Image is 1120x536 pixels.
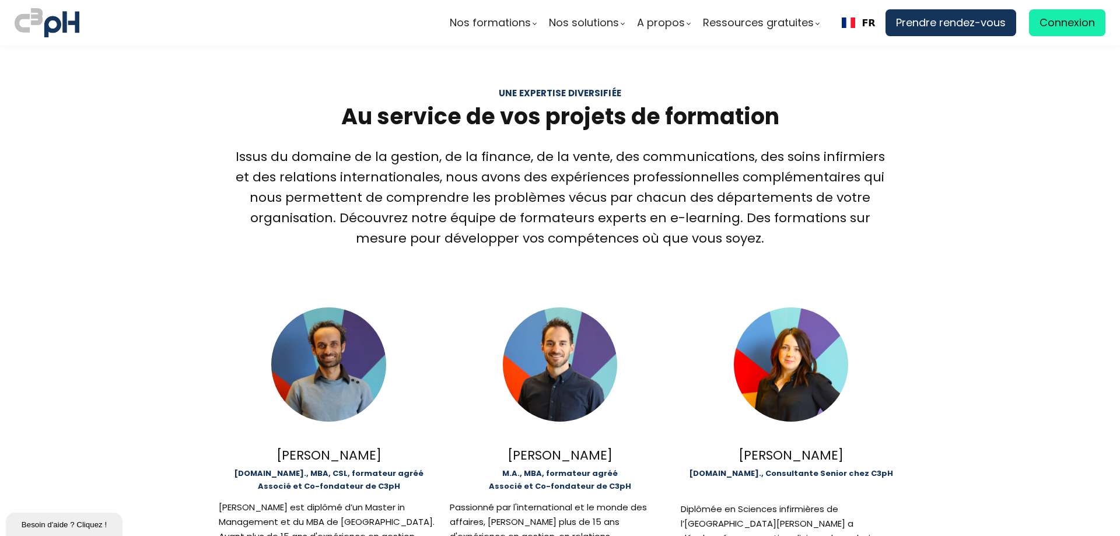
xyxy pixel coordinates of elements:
[1039,14,1095,31] span: Connexion
[450,14,531,31] span: Nos formations
[489,468,631,492] b: M.A., MBA, formateur agréé Associé et Co-fondateur de C3pH
[1029,9,1105,36] a: Connexion
[842,17,855,28] img: Français flag
[842,17,876,29] a: FR
[219,445,439,465] div: [PERSON_NAME]
[233,101,887,131] h2: Au service de vos projets de formation
[234,468,423,492] b: [DOMAIN_NAME]., MBA, CSL, formateur agréé Associé et Co-fondateur de C3pH
[549,14,619,31] span: Nos solutions
[896,14,1006,31] span: Prendre rendez-vous
[832,9,885,36] div: Language selected: Français
[885,9,1016,36] a: Prendre rendez-vous
[450,445,670,465] div: [PERSON_NAME]
[689,468,893,479] b: [DOMAIN_NAME]., Consultante Senior chez C3pH
[233,86,887,100] div: Une expertise diversifiée
[681,445,901,465] div: [PERSON_NAME]
[637,14,685,31] span: A propos
[6,510,125,536] iframe: chat widget
[703,14,814,31] span: Ressources gratuites
[832,9,885,36] div: Language Switcher
[233,146,887,249] div: Issus du domaine de la gestion, de la finance, de la vente, des communications, des soins infirmi...
[15,6,79,40] img: logo C3PH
